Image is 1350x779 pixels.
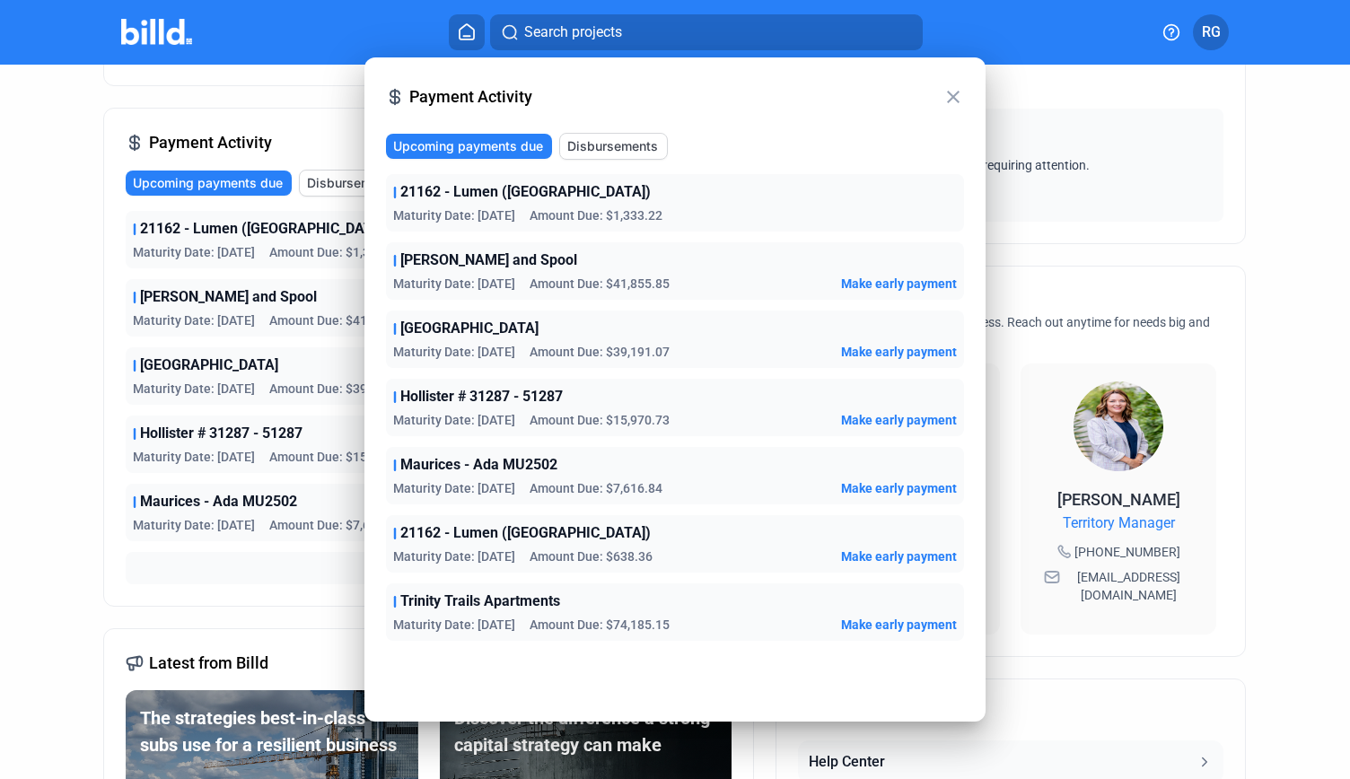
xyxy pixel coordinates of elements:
button: Make early payment [841,479,957,497]
span: [PERSON_NAME] and Spool [400,249,577,271]
span: Trinity Trails Apartments [400,591,560,612]
span: Payment Activity [409,84,942,109]
span: We're here for you and your business. Reach out anytime for needs big and small! [798,315,1210,347]
span: Payment Activity [149,130,272,155]
div: Help Center [809,751,885,773]
span: 21162 - Lumen ([GEOGRAPHIC_DATA]) [140,218,390,240]
span: Hollister # 31287 - 51287 [140,423,302,444]
button: Make early payment [841,343,957,361]
span: Maturity Date: [DATE] [393,411,515,429]
span: [PHONE_NUMBER] [1074,543,1180,561]
span: Amount Due: $1,333.22 [269,243,402,261]
button: Disbursements [559,133,668,160]
span: Maturity Date: [DATE] [133,243,255,261]
button: Make early payment [841,616,957,634]
span: Territory Manager [1063,512,1175,534]
button: Make early payment [841,275,957,293]
span: Amount Due: $74,185.15 [530,616,670,634]
span: Maturity Date: [DATE] [393,206,515,224]
span: 21162 - Lumen ([GEOGRAPHIC_DATA]) [400,181,651,203]
div: Discover the difference a strong capital strategy can make [454,705,717,758]
span: Amount Due: $41,855.85 [269,311,409,329]
div: The strategies best-in-class subs use for a resilient business [140,705,403,758]
span: Amount Due: $39,191.07 [530,343,670,361]
span: Upcoming payments due [393,137,543,155]
span: Maturity Date: [DATE] [133,516,255,534]
span: Maturity Date: [DATE] [133,448,255,466]
span: Hollister # 31287 - 51287 [400,386,563,407]
span: 21162 - Lumen ([GEOGRAPHIC_DATA]) [400,522,651,544]
span: Maturity Date: [DATE] [393,616,515,634]
span: Amount Due: $638.36 [530,547,653,565]
span: Amount Due: $7,616.84 [269,516,402,534]
span: [GEOGRAPHIC_DATA] [140,354,278,376]
span: [PERSON_NAME] and Spool [140,286,317,308]
button: Make early payment [841,411,957,429]
span: Latest from Billd [149,651,268,676]
span: Maturity Date: [DATE] [393,547,515,565]
mat-icon: close [942,86,964,108]
span: Maturity Date: [DATE] [133,311,255,329]
button: Upcoming payments due [386,134,552,159]
span: Disbursements [307,174,398,192]
span: Disbursements [567,137,658,155]
span: [GEOGRAPHIC_DATA] [400,318,539,339]
span: Maurices - Ada MU2502 [400,454,557,476]
span: Amount Due: $15,970.73 [269,448,409,466]
img: Billd Company Logo [121,19,192,45]
span: Maturity Date: [DATE] [393,479,515,497]
span: Amount Due: $41,855.85 [530,275,670,293]
button: Make early payment [841,547,957,565]
span: Maturity Date: [DATE] [393,343,515,361]
span: Maturity Date: [DATE] [393,275,515,293]
span: Amount Due: $7,616.84 [530,479,662,497]
span: Search projects [524,22,622,43]
span: Amount Due: $15,970.73 [530,411,670,429]
span: Amount Due: $1,333.22 [530,206,662,224]
span: Maurices - Ada MU2502 [140,491,297,512]
span: [PERSON_NAME] [1057,490,1180,509]
span: RG [1202,22,1221,43]
img: Territory Manager [1074,381,1163,471]
span: Maturity Date: [DATE] [133,380,255,398]
span: [EMAIL_ADDRESS][DOMAIN_NAME] [1064,568,1193,604]
span: No items requiring attention. [805,156,1216,174]
span: Amount Due: $39,191.07 [269,380,409,398]
span: Upcoming payments due [133,174,283,192]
